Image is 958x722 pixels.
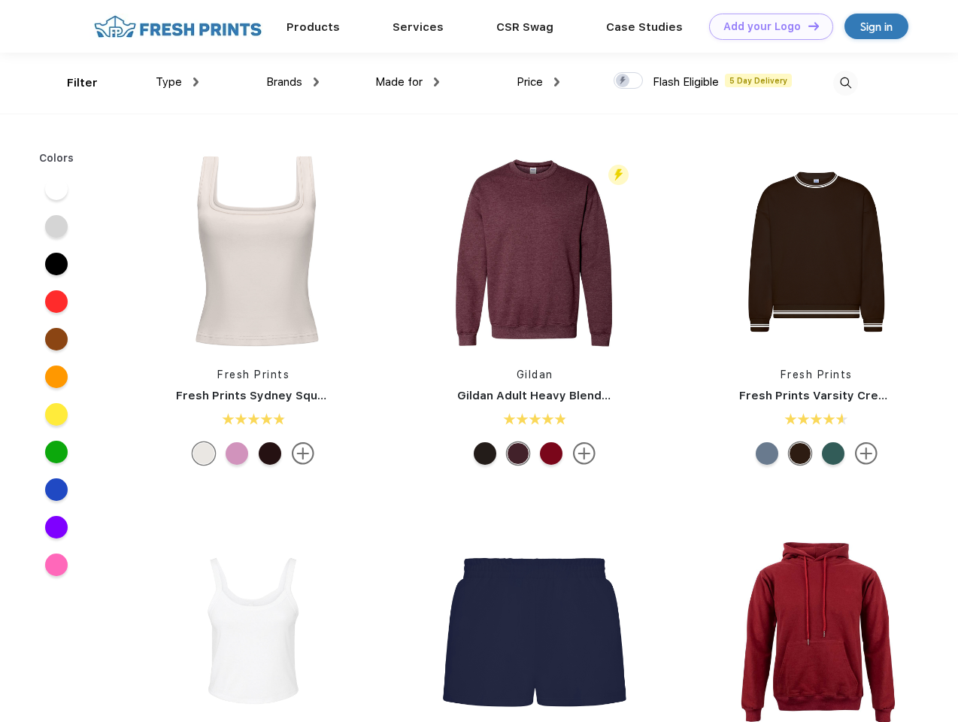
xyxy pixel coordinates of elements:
a: Fresh Prints Varsity Crewneck [739,389,915,402]
a: Sign in [844,14,908,39]
a: Gildan Adult Heavy Blend Adult 8 Oz. 50/50 Fleece Crew [457,389,780,402]
div: Off White [193,442,215,465]
div: Ht Sp Drk Maroon [507,442,529,465]
img: more.svg [292,442,314,465]
span: Made for [375,75,423,89]
div: Dark Chocolate [789,442,811,465]
a: Products [286,20,340,34]
img: DT [808,22,819,30]
a: Fresh Prints [217,369,290,381]
img: dropdown.png [554,77,559,86]
img: func=resize&h=266 [153,152,353,352]
img: dropdown.png [434,77,439,86]
img: func=resize&h=266 [717,152,917,352]
span: Price [517,75,543,89]
span: 5 Day Delivery [725,74,792,87]
img: flash_active_toggle.svg [608,165,629,185]
div: Colors [28,150,86,166]
img: dropdown.png [314,77,319,86]
div: Antiq Cherry Red [540,442,562,465]
div: Filter [67,74,98,92]
img: more.svg [573,442,596,465]
img: func=resize&h=266 [435,152,635,352]
div: Add your Logo [723,20,801,33]
img: desktop_search.svg [833,71,858,96]
span: Brands [266,75,302,89]
div: Dark Chocolate [474,442,496,465]
div: Green [822,442,844,465]
img: dropdown.png [193,77,199,86]
a: Fresh Prints Sydney Square Neck Tank Top [176,389,424,402]
img: more.svg [855,442,878,465]
img: fo%20logo%202.webp [89,14,266,40]
div: White Chocolate [259,442,281,465]
div: Denim Blue [756,442,778,465]
a: Gildan [517,369,553,381]
a: Fresh Prints [781,369,853,381]
div: Sign in [860,18,893,35]
span: Flash Eligible [653,75,719,89]
div: Purple White [226,442,248,465]
span: Type [156,75,182,89]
